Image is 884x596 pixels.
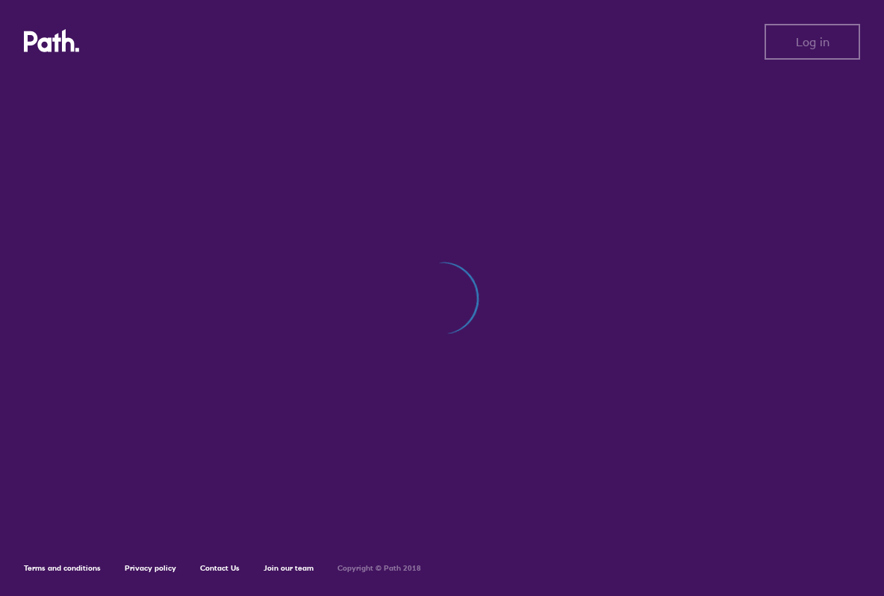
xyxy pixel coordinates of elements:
span: Log in [796,35,829,48]
a: Privacy policy [125,563,176,573]
a: Join our team [264,563,314,573]
button: Log in [765,24,860,60]
a: Terms and conditions [24,563,101,573]
a: Contact Us [200,563,240,573]
h6: Copyright © Path 2018 [337,564,421,573]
